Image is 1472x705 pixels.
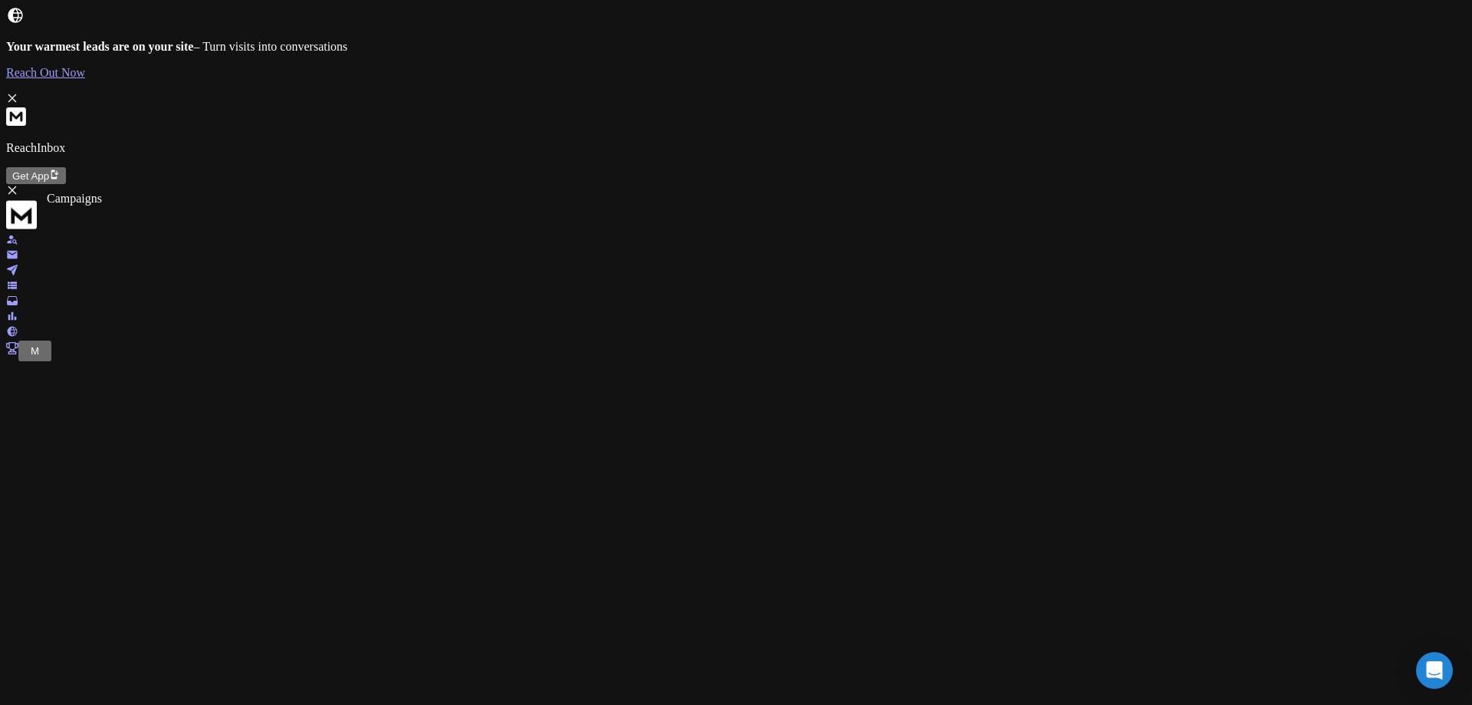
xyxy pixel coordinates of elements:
[6,66,1466,80] a: Reach Out Now
[18,341,51,361] button: M
[6,40,193,53] strong: Your warmest leads are on your site
[25,343,45,359] button: M
[6,167,66,184] button: Get App
[6,40,1466,54] p: – Turn visits into conversations
[47,192,102,206] div: Campaigns
[6,141,1466,155] p: ReachInbox
[1416,652,1453,689] div: Open Intercom Messenger
[31,345,39,357] span: M
[6,199,37,230] img: logo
